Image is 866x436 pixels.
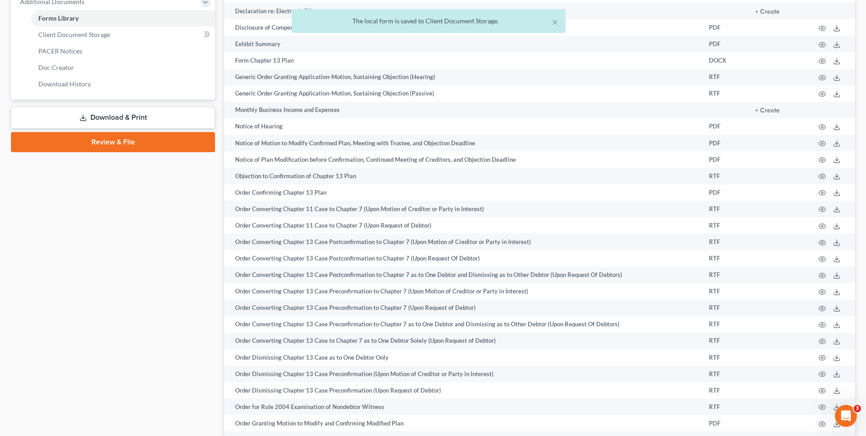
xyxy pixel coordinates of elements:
[702,52,748,69] td: DOCX
[31,59,215,76] a: Doc Creator
[224,250,702,266] td: Order Converting Chapter 13 Case Postconfirmation to Chapter 7 (Upon Request Of Debtor)
[702,399,748,415] td: RTF
[224,36,702,52] td: Exhibit Summary
[38,80,91,88] span: Download History
[224,69,702,85] td: Generic Order Granting Application-Motion, Sustaining Objection (Hearing)
[224,283,702,300] td: Order Converting Chapter 13 Case Preconfirmation to Chapter 7 (Upon Motion of Creditor or Party i...
[224,135,702,151] td: Notice of Motion to Modify Confirmed Plan, Meeting with Trustee, and Objection Deadline
[31,43,215,59] a: PACER Notices
[552,16,558,27] button: ×
[299,16,558,26] div: The local form is saved to Client Document Storage.
[702,266,748,283] td: RTF
[224,184,702,201] td: Order Confirming Chapter 13 Plan
[11,132,215,152] a: Review & File
[224,366,702,382] td: Order Dismissing Chapter 13 Case Preconfirmation (Upon Motion of Creditor or Party in Interest)
[702,333,748,349] td: RTF
[702,217,748,234] td: RTF
[224,102,702,118] td: Monthly Business Income and Expenses
[702,300,748,316] td: RTF
[38,64,74,71] span: Doc Creator
[702,151,748,168] td: PDF
[702,184,748,201] td: PDF
[702,283,748,300] td: RTF
[224,399,702,415] td: Order for Rule 2004 Examination of Nondebtor Witness
[702,201,748,217] td: RTF
[38,31,110,38] span: Client Document Storage
[224,415,702,431] td: Order Granting Motion to Modify and Confirming Modified Plan
[755,107,780,114] button: + Create
[224,3,702,19] td: Declaration re: Electronic Filing
[224,118,702,135] td: Notice of Hearing
[224,234,702,250] td: Order Converting Chapter 13 Case Postconfirmation to Chapter 7 (Upon Motion of Creditor or Party ...
[702,415,748,431] td: PDF
[224,300,702,316] td: Order Converting Chapter 13 Case Preconfirmation to Chapter 7 (Upon Request of Debtor)
[702,366,748,382] td: RTF
[702,234,748,250] td: RTF
[702,118,748,135] td: PDF
[702,250,748,266] td: RTF
[224,201,702,217] td: Order Converting Chapter 11 Case to Chapter 7 (Upon Motion of Creditor or Party in Interest)
[224,382,702,399] td: Order Dismissing Chapter 13 Case Preconfirmation (Upon Request of Debtor)
[702,135,748,151] td: PDF
[835,405,857,427] iframe: Intercom live chat
[702,316,748,333] td: RTF
[224,52,702,69] td: Form Chapter 13 Plan
[224,151,702,168] td: Notice of Plan Modification before Confirmation, Continued Meeting of Creditors, and Objection De...
[224,85,702,102] td: Generic Order Granting Application-Motion, Sustaining Objection (Passive)
[702,382,748,399] td: RTF
[702,349,748,366] td: RTF
[702,36,748,52] td: PDF
[702,69,748,85] td: RTF
[31,76,215,92] a: Download History
[224,349,702,366] td: Order Dismissing Chapter 13 Case as to One Debtor Only
[11,107,215,128] a: Download & Print
[224,266,702,283] td: Order Converting Chapter 13 Case Postconfirmation to Chapter 7 as to One Debtor and Dismissing as...
[224,316,702,333] td: Order Converting Chapter 13 Case Preconfirmation to Chapter 7 as to One Debtor and Dismissing as ...
[854,405,861,412] span: 3
[702,168,748,184] td: RTF
[224,333,702,349] td: Order Converting Chapter 13 Case to Chapter 7 as to One Debtor Solely (Upon Request of Debtor)
[224,168,702,184] td: Objection to Confirmation of Chapter 13 Plan
[755,9,780,15] button: + Create
[224,217,702,234] td: Order Converting Chapter 11 Case to Chapter 7 (Upon Request of Debtor)
[38,47,82,55] span: PACER Notices
[702,85,748,102] td: RTF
